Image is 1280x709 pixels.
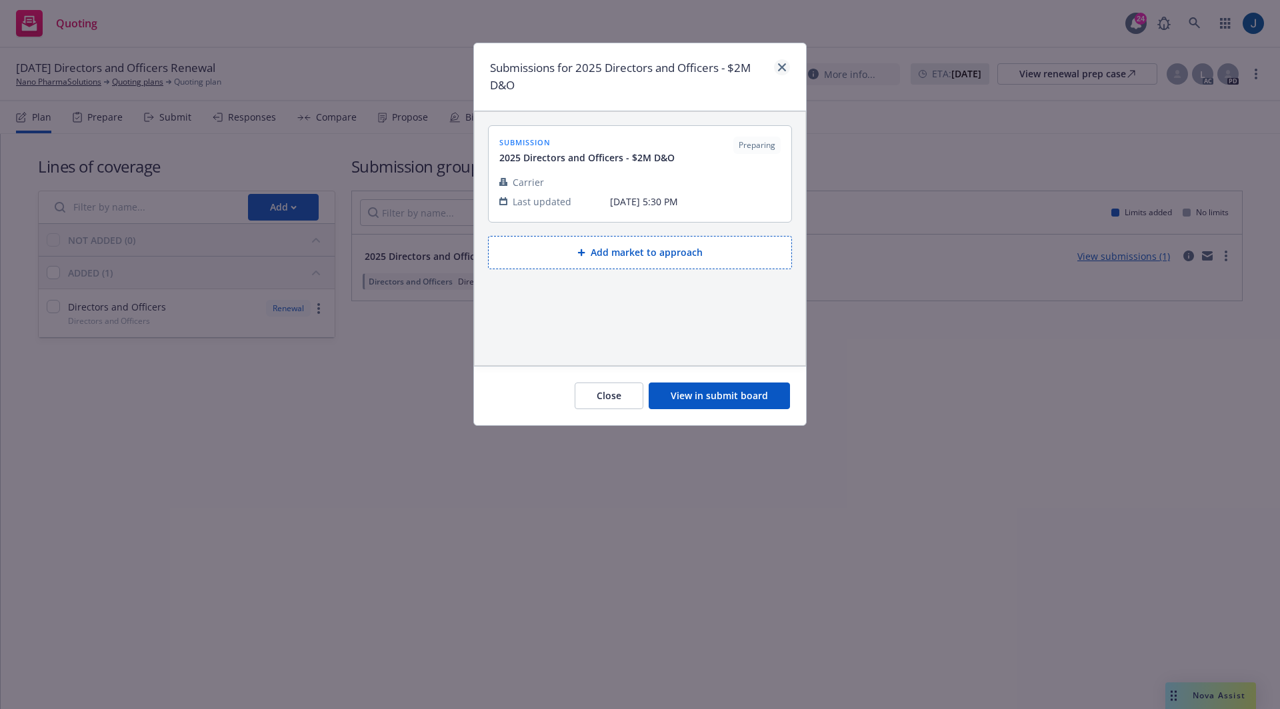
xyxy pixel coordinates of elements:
[499,151,675,165] span: 2025 Directors and Officers - $2M D&O
[513,195,571,209] span: Last updated
[488,236,792,269] button: Add market to approach
[575,382,643,409] button: Close
[513,175,544,189] span: Carrier
[774,59,790,75] a: close
[490,59,769,95] h1: Submissions for 2025 Directors and Officers - $2M D&O
[499,137,675,148] span: submission
[649,382,790,409] button: View in submit board
[739,139,775,151] span: Preparing
[610,195,781,209] span: [DATE] 5:30 PM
